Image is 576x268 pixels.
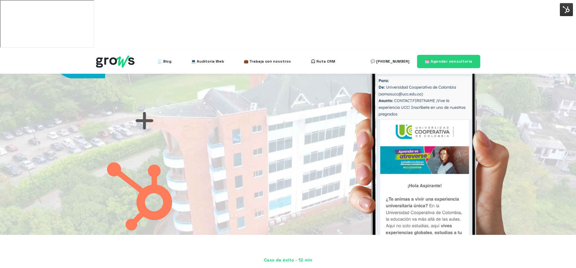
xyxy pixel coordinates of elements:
[96,55,134,68] img: grows - hubspot
[560,3,573,16] img: Interruptor del menú de herramientas de HubSpot
[244,55,291,68] a: 💼 Trabaja con nosotros
[157,55,171,68] a: 🧾 Blog
[311,55,335,68] a: 🎧 Ruta CRM
[371,55,409,68] a: 💬 [PHONE_NUMBER]
[96,257,480,263] span: Caso de éxito - 12 min
[545,238,576,268] div: Widget de chat
[545,238,576,268] iframe: Chat Widget
[425,59,473,64] span: 🗓️ Agendar consultoría
[417,55,480,68] a: 🗓️ Agendar consultoría
[191,55,224,68] a: 💻 Auditoría Web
